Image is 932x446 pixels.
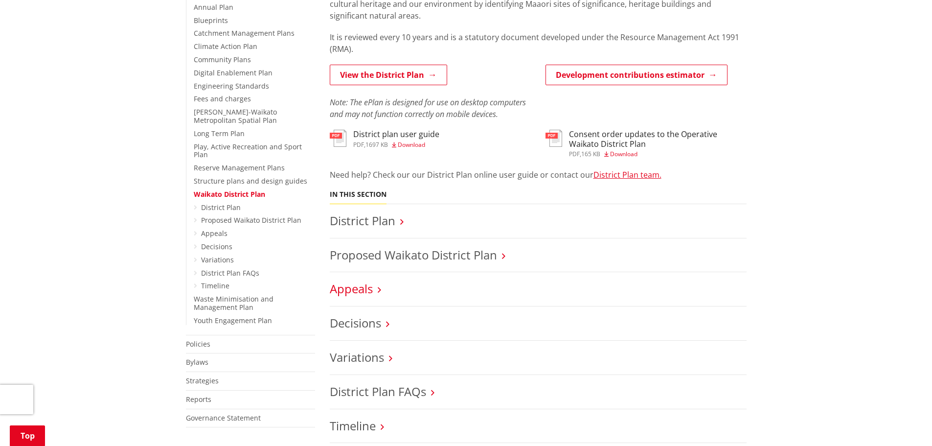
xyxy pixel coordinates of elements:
a: District Plan FAQs [330,383,426,399]
a: Catchment Management Plans [194,28,295,38]
span: pdf [353,141,364,149]
a: Consent order updates to the Operative Waikato District Plan pdf,165 KB Download [546,130,747,157]
a: Youth Engagement Plan [194,316,272,325]
a: District Plan [330,212,395,229]
a: Digital Enablement Plan [194,68,273,77]
a: Reports [186,395,211,404]
a: Appeals [330,281,373,297]
a: Top [10,425,45,446]
a: Engineering Standards [194,81,269,91]
a: Governance Statement [186,413,261,423]
a: Variations [330,349,384,365]
a: Fees and charges [194,94,251,103]
span: pdf [569,150,580,158]
a: Proposed Waikato District Plan [330,247,497,263]
h3: Consent order updates to the Operative Waikato District Plan [569,130,747,148]
span: 165 KB [581,150,600,158]
p: It is reviewed every 10 years and is a statutory document developed under the Resource Management... [330,31,747,55]
img: document-pdf.svg [546,130,562,147]
a: Timeline [201,281,229,290]
a: District Plan [201,203,241,212]
span: Download [610,150,637,158]
a: Structure plans and design guides [194,176,307,186]
a: Long Term Plan [194,129,245,138]
a: District plan user guide pdf,1697 KB Download [330,130,439,147]
h3: District plan user guide [353,130,439,139]
a: Annual Plan [194,2,233,12]
p: Need help? Check our our District Plan online user guide or contact our [330,169,747,181]
a: Play, Active Recreation and Sport Plan [194,142,302,160]
span: Download [398,141,425,149]
a: [PERSON_NAME]-Waikato Metropolitan Spatial Plan [194,107,277,125]
iframe: Messenger Launcher [887,405,922,440]
a: Community Plans [194,55,251,64]
a: Decisions [201,242,232,251]
h5: In this section [330,190,386,199]
a: Blueprints [194,16,228,25]
a: Climate Action Plan [194,42,257,51]
a: Proposed Waikato District Plan [201,215,301,225]
a: District Plan FAQs [201,268,259,278]
a: Variations [201,255,234,264]
a: Reserve Management Plans [194,163,285,172]
a: Development contributions estimator [546,65,727,85]
a: Strategies [186,376,219,385]
a: Waikato District Plan [194,189,265,199]
span: 1697 KB [365,141,388,149]
div: , [569,151,747,157]
a: Waste Minimisation and Management Plan [194,294,273,312]
a: Timeline [330,418,376,434]
a: View the District Plan [330,65,447,85]
em: Note: The ePlan is designed for use on desktop computers and may not function correctly on mobile... [330,97,526,119]
a: District Plan team. [593,169,661,180]
div: , [353,142,439,148]
a: Decisions [330,315,381,331]
a: Bylaws [186,357,208,367]
a: Policies [186,339,210,349]
img: document-pdf.svg [330,130,346,147]
a: Appeals [201,229,227,238]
